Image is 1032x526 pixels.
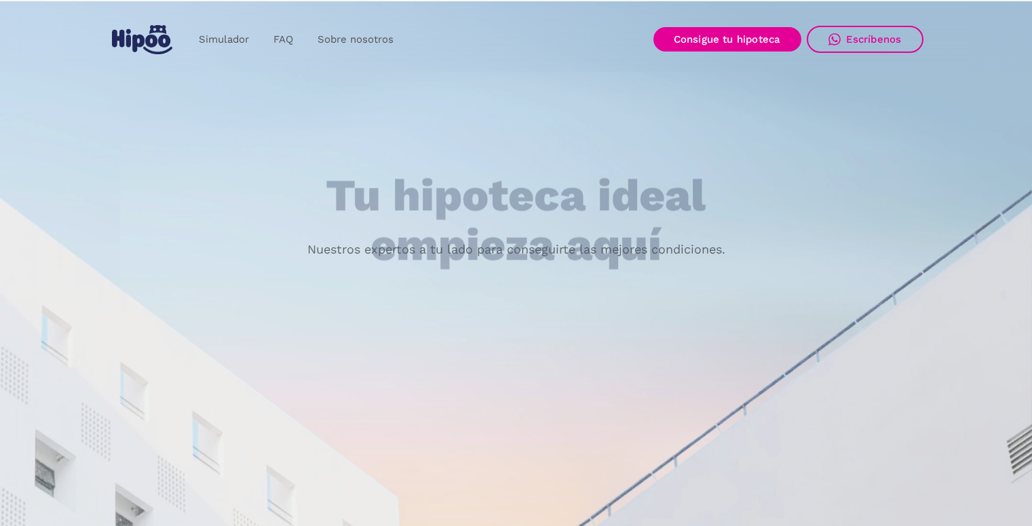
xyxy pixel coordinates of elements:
a: Simulador [187,26,261,53]
a: home [109,20,176,60]
a: Escríbenos [807,26,923,53]
a: Consigue tu hipoteca [653,27,801,52]
a: FAQ [261,26,305,53]
div: Escríbenos [846,33,902,45]
h1: Tu hipoteca ideal empieza aquí [259,171,773,270]
a: Sobre nosotros [305,26,406,53]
